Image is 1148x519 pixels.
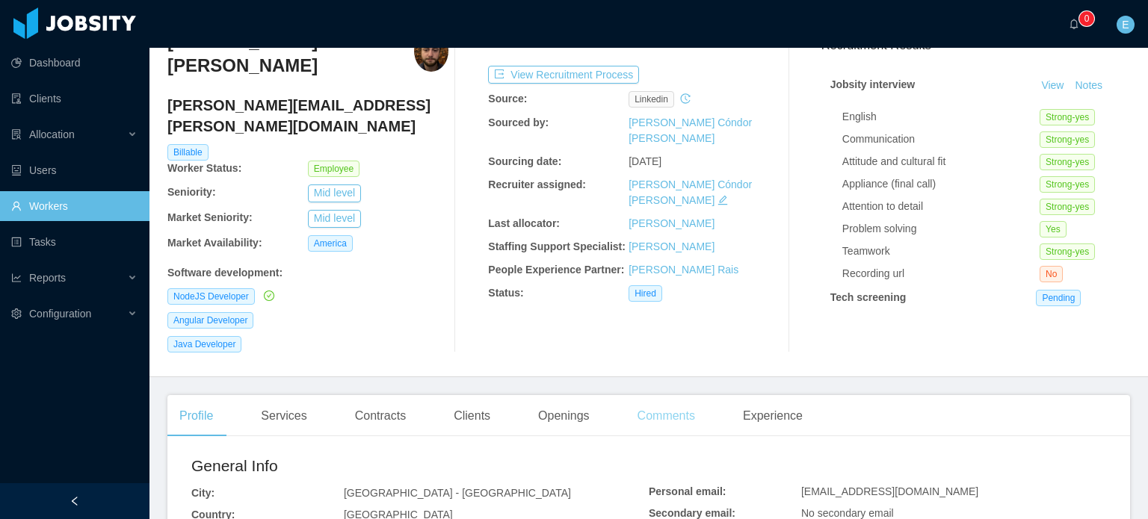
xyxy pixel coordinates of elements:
[308,210,361,228] button: Mid level
[801,507,894,519] span: No secondary email
[167,237,262,249] b: Market Availability:
[1079,11,1094,26] sup: 0
[343,395,418,437] div: Contracts
[308,235,353,252] span: America
[830,78,916,90] strong: Jobsity interview
[167,30,414,78] h3: [PERSON_NAME] [PERSON_NAME]
[488,66,639,84] button: icon: exportView Recruitment Process
[11,129,22,140] i: icon: solution
[11,84,138,114] a: icon: auditClients
[1040,266,1063,282] span: No
[842,243,1040,259] div: Teamwork
[167,267,283,279] b: Software development :
[680,93,691,104] i: icon: history
[629,116,752,144] a: [PERSON_NAME] Cóndor [PERSON_NAME]
[1036,79,1069,91] a: View
[649,507,735,519] b: Secondary email:
[11,308,22,319] i: icon: setting
[11,155,138,185] a: icon: robotUsers
[1122,16,1129,34] span: E
[488,69,639,81] a: icon: exportView Recruitment Process
[1069,77,1108,95] button: Notes
[1069,19,1079,29] i: icon: bell
[344,487,571,499] span: [GEOGRAPHIC_DATA] - [GEOGRAPHIC_DATA]
[488,116,549,128] b: Sourced by:
[264,290,274,301] i: icon: check-circle
[801,485,978,497] span: [EMAIL_ADDRESS][DOMAIN_NAME]
[1040,154,1095,170] span: Strong-yes
[167,312,253,329] span: Angular Developer
[488,264,624,276] b: People Experience Partner:
[731,395,815,437] div: Experience
[1040,109,1095,125] span: Strong-yes
[167,336,241,352] span: Java Developer
[526,395,602,437] div: Openings
[842,109,1040,125] div: English
[11,227,138,257] a: icon: profileTasks
[191,487,215,499] b: City:
[191,454,649,478] h2: General Info
[29,128,75,140] span: Allocation
[11,48,138,78] a: icon: pie-chartDashboard
[29,308,91,320] span: Configuration
[1040,199,1095,215] span: Strong-yes
[308,161,359,177] span: Employee
[11,273,22,283] i: icon: line-chart
[629,178,752,206] a: [PERSON_NAME] Cóndor [PERSON_NAME]
[842,154,1040,170] div: Attitude and cultural fit
[167,211,253,223] b: Market Seniority:
[1040,243,1095,260] span: Strong-yes
[842,221,1040,237] div: Problem solving
[842,199,1040,214] div: Attention to detail
[167,144,209,161] span: Billable
[488,93,527,105] b: Source:
[488,287,523,299] b: Status:
[629,240,715,252] a: [PERSON_NAME]
[167,395,225,437] div: Profile
[488,240,626,252] b: Staffing Support Specialist:
[488,217,560,229] b: Last allocator:
[629,155,661,167] span: [DATE]
[261,290,274,302] a: icon: check-circle
[717,195,728,205] i: icon: edit
[629,91,674,108] span: linkedin
[1040,176,1095,193] span: Strong-yes
[488,155,561,167] b: Sourcing date:
[842,131,1040,147] div: Communication
[830,291,907,303] strong: Tech screening
[629,217,715,229] a: [PERSON_NAME]
[1040,131,1095,148] span: Strong-yes
[842,266,1040,282] div: Recording url
[488,178,586,190] b: Recruiter assigned:
[167,95,448,137] h4: [PERSON_NAME][EMAIL_ADDRESS][PERSON_NAME][DOMAIN_NAME]
[167,162,241,174] b: Worker Status:
[1040,221,1067,237] span: Yes
[11,191,138,221] a: icon: userWorkers
[629,285,662,302] span: Hired
[442,395,502,437] div: Clients
[249,395,318,437] div: Services
[414,30,448,72] img: b2158991-0471-42d9-8b42-0ecce36f334a_6864600c80741-400w.png
[629,264,738,276] a: [PERSON_NAME] Rais
[649,485,726,497] b: Personal email:
[167,288,255,305] span: NodeJS Developer
[308,184,361,202] button: Mid level
[167,186,216,198] b: Seniority:
[29,272,66,284] span: Reports
[1036,290,1081,306] span: Pending
[842,176,1040,192] div: Appliance (final call)
[626,395,707,437] div: Comments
